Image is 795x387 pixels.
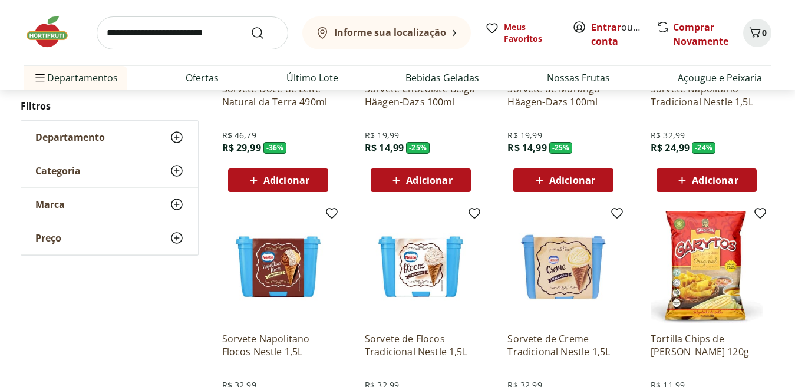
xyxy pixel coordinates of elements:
span: R$ 29,99 [222,141,261,154]
img: Tortilla Chips de Milho Garytos Sequoia 120g [651,211,763,323]
span: Departamentos [33,64,118,92]
a: Comprar Novamente [673,21,728,48]
button: Categoria [21,154,198,187]
img: Sorvete de Creme Tradicional Nestle 1,5L [507,211,619,323]
button: Marca [21,188,198,221]
a: Criar conta [591,21,656,48]
span: Adicionar [263,176,309,185]
span: 0 [762,27,767,38]
span: - 25 % [406,142,430,154]
button: Adicionar [228,168,328,192]
span: Departamento [35,131,105,143]
img: Hortifruti [24,14,83,49]
span: Adicionar [549,176,595,185]
h2: Filtros [21,94,199,118]
a: Sorvete de Morango Häagen-Dazs 100ml [507,82,619,108]
a: Sorvete de Flocos Tradicional Nestle 1,5L [365,332,477,358]
span: R$ 46,79 [222,130,256,141]
button: Carrinho [743,19,771,47]
span: R$ 24,99 [651,141,690,154]
button: Adicionar [657,168,757,192]
span: R$ 32,99 [651,130,685,141]
a: Tortilla Chips de [PERSON_NAME] 120g [651,332,763,358]
span: R$ 14,99 [507,141,546,154]
img: Sorvete de Flocos Tradicional Nestle 1,5L [365,211,477,323]
span: Categoria [35,165,81,177]
b: Informe sua localização [334,26,446,39]
a: Sorvete Napolitano Flocos Nestle 1,5L [222,332,334,358]
a: Sorvete Doce de Leite Natural da Terra 490ml [222,82,334,108]
span: Adicionar [692,176,738,185]
a: Meus Favoritos [485,21,558,45]
span: Adicionar [406,176,452,185]
a: Sorvete Chocolate Belga Häagen-Dazs 100ml [365,82,477,108]
a: Açougue e Peixaria [678,71,762,85]
button: Submit Search [250,26,279,40]
button: Adicionar [371,168,471,192]
a: Entrar [591,21,621,34]
a: Sorvete de Creme Tradicional Nestle 1,5L [507,332,619,358]
button: Menu [33,64,47,92]
a: Sorvete Napolitano Tradicional Nestle 1,5L [651,82,763,108]
span: R$ 14,99 [365,141,404,154]
img: Sorvete Napolitano Flocos Nestle 1,5L [222,211,334,323]
span: - 25 % [549,142,573,154]
button: Adicionar [513,168,613,192]
button: Preço [21,221,198,254]
a: Nossas Frutas [547,71,610,85]
span: ou [591,20,644,48]
span: Preço [35,232,61,244]
button: Departamento [21,121,198,154]
span: - 24 % [692,142,715,154]
span: - 36 % [263,142,287,154]
button: Informe sua localização [302,16,471,49]
span: Meus Favoritos [504,21,558,45]
input: search [97,16,288,49]
span: R$ 19,99 [507,130,542,141]
a: Ofertas [186,71,219,85]
a: Último Lote [286,71,338,85]
span: Marca [35,199,65,210]
span: R$ 19,99 [365,130,399,141]
a: Bebidas Geladas [405,71,479,85]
